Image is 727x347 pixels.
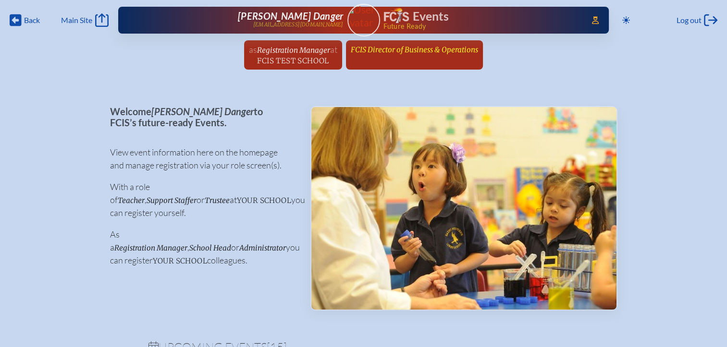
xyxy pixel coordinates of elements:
[239,243,286,252] span: Administrator
[153,256,207,265] span: your school
[245,40,341,70] a: asRegistration ManageratFCIS Test School
[677,15,702,25] span: Log out
[330,44,337,55] span: at
[257,46,330,55] span: Registration Manager
[383,23,578,30] span: Future Ready
[237,196,291,205] span: your school
[311,107,616,310] img: Events
[205,196,230,205] span: Trustee
[253,22,344,28] p: [EMAIL_ADDRESS][DOMAIN_NAME]
[147,196,197,205] span: Support Staffer
[61,13,108,27] a: Main Site
[249,44,257,55] span: as
[118,196,145,205] span: Teacher
[347,40,482,59] a: FCIS Director of Business & Operations
[110,228,295,267] p: As a , or you can register colleagues.
[149,11,344,30] a: [PERSON_NAME] Danger[EMAIL_ADDRESS][DOMAIN_NAME]
[343,3,384,29] img: User Avatar
[347,4,380,36] a: User Avatar
[238,10,343,22] span: [PERSON_NAME] Danger
[257,56,329,65] span: FCIS Test School
[110,106,295,128] p: Welcome to FCIS’s future-ready Events.
[110,146,295,172] p: View event information here on the homepage and manage registration via your role screen(s).
[110,180,295,219] p: With a role of , or at you can register yourself.
[61,15,92,25] span: Main Site
[384,8,579,30] div: FCIS Events — Future ready
[351,45,478,54] span: FCIS Director of Business & Operations
[114,243,187,252] span: Registration Manager
[24,15,40,25] span: Back
[189,243,231,252] span: School Head
[151,106,254,117] span: [PERSON_NAME] Danger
